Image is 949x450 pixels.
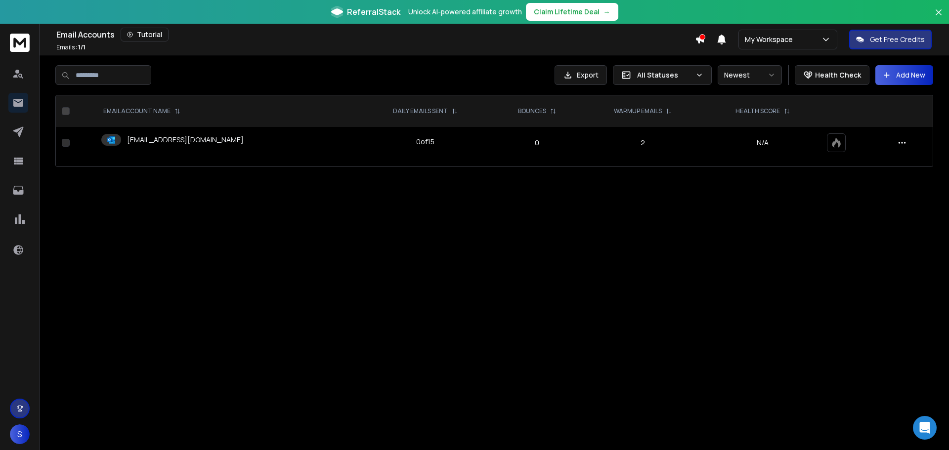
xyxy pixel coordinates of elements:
[127,135,244,145] p: [EMAIL_ADDRESS][DOMAIN_NAME]
[815,70,861,80] p: Health Check
[718,65,782,85] button: Newest
[498,138,576,148] p: 0
[393,107,448,115] p: DAILY EMAILS SENT
[637,70,691,80] p: All Statuses
[416,137,434,147] div: 0 of 15
[582,127,704,159] td: 2
[614,107,662,115] p: WARMUP EMAILS
[849,30,932,49] button: Get Free Credits
[913,416,937,440] div: Open Intercom Messenger
[103,107,180,115] div: EMAIL ACCOUNT NAME
[745,35,797,44] p: My Workspace
[56,28,695,41] div: Email Accounts
[735,107,780,115] p: HEALTH SCORE
[408,7,522,17] p: Unlock AI-powered affiliate growth
[10,424,30,444] button: S
[526,3,618,21] button: Claim Lifetime Deal→
[932,6,945,30] button: Close banner
[555,65,607,85] button: Export
[518,107,546,115] p: BOUNCES
[710,138,815,148] p: N/A
[347,6,400,18] span: ReferralStack
[121,28,169,41] button: Tutorial
[870,35,925,44] p: Get Free Credits
[78,43,86,51] span: 1 / 1
[795,65,869,85] button: Health Check
[604,7,610,17] span: →
[56,43,86,51] p: Emails :
[875,65,933,85] button: Add New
